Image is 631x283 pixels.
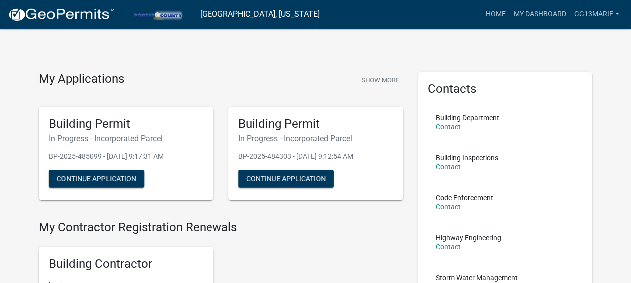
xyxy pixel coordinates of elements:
a: My Dashboard [510,5,570,24]
a: GG13MARIE [570,5,623,24]
h4: My Contractor Registration Renewals [39,220,403,235]
h5: Building Permit [49,117,204,131]
button: Continue Application [49,170,144,188]
a: Contact [436,243,461,251]
button: Show More [357,72,403,88]
a: Contact [436,203,461,211]
h6: In Progress - Incorporated Parcel [49,134,204,143]
p: BP-2025-485099 - [DATE] 9:17:31 AM [49,151,204,162]
img: Porter County, Indiana [123,7,192,21]
p: Building Inspections [436,154,498,161]
a: Contact [436,163,461,171]
a: [GEOGRAPHIC_DATA], [US_STATE] [200,6,320,23]
a: Home [482,5,510,24]
h6: In Progress - Incorporated Parcel [238,134,393,143]
h5: Contacts [428,82,583,96]
h4: My Applications [39,72,124,87]
button: Continue Application [238,170,334,188]
a: Contact [436,123,461,131]
p: BP-2025-484303 - [DATE] 9:12:54 AM [238,151,393,162]
p: Building Department [436,114,499,121]
p: Code Enforcement [436,194,493,201]
h5: Building Permit [238,117,393,131]
p: Highway Engineering [436,234,501,241]
h5: Building Contractor [49,257,204,271]
p: Storm Water Management [436,274,518,281]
